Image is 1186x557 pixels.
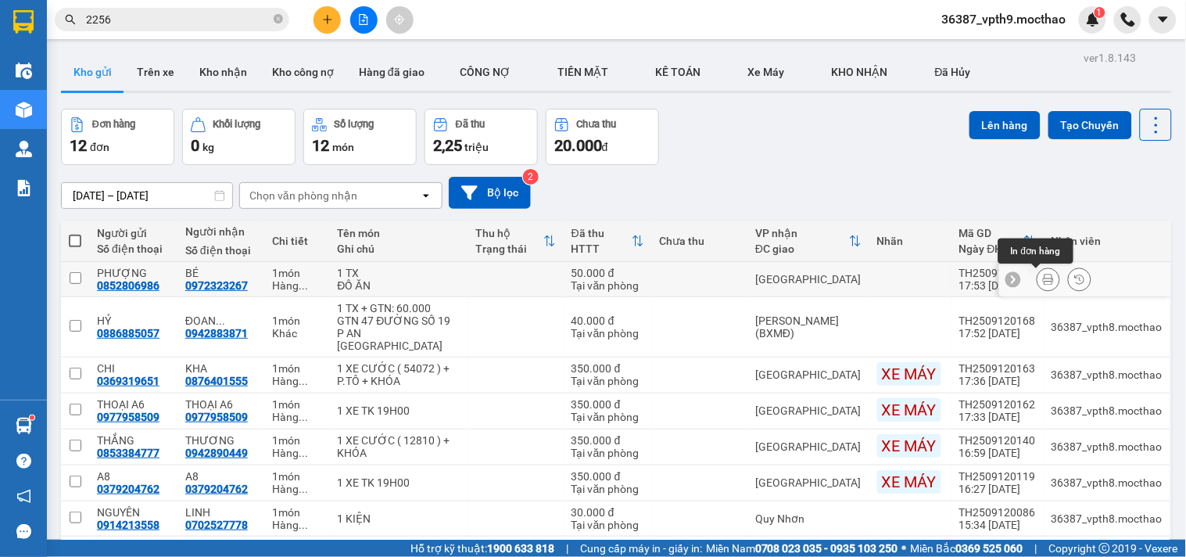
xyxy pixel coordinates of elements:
div: TH2509120086 [959,506,1036,519]
div: Tại văn phòng [572,519,644,531]
div: Tại văn phòng [572,375,644,387]
div: THOẠI A6 [97,398,170,411]
div: 1 món [272,314,321,327]
div: Hàng thông thường [272,483,321,495]
span: close-circle [274,13,283,27]
div: Người nhận [185,225,257,238]
div: Đơn hàng [92,119,135,130]
div: LINH [185,506,257,519]
div: 0972323267 [185,279,248,292]
span: message [16,524,31,539]
div: 1 XE CƯỚC ( 54072 ) + P.TÔ + KHÓA [337,362,460,387]
span: 12 [312,136,329,155]
div: HỶ [97,314,170,327]
div: Thu hộ [475,227,543,239]
span: triệu [464,141,489,153]
span: question-circle [16,454,31,469]
div: 350.000 đ [572,398,644,411]
button: Đơn hàng12đơn [61,109,174,165]
div: 36387_vpth8.mocthao [1052,404,1163,417]
th: Toggle SortBy [564,221,652,262]
div: 0853384777 [97,447,159,459]
div: 1 TX + GTN: 60.000 [337,302,460,314]
div: 50.000 đ [572,267,644,279]
th: Toggle SortBy [468,221,563,262]
span: ... [299,279,308,292]
div: Khác [272,327,321,340]
div: 36387_vpth8.mocthao [1052,476,1163,489]
div: 17:33 [DATE] [959,411,1036,423]
div: Trạng thái [475,243,543,255]
strong: 0708 023 035 - 0935 103 250 [755,542,898,555]
div: 0702527778 [185,519,248,531]
div: In đơn hàng [998,239,1073,264]
span: Đã Hủy [935,66,971,78]
div: Hàng thông thường [272,411,321,423]
th: Toggle SortBy [747,221,869,262]
div: Chi tiết [272,235,321,247]
div: 0886885057 [97,327,159,340]
span: environment [8,105,19,116]
strong: 0369 525 060 [956,542,1023,555]
span: ... [299,411,308,423]
div: 1 món [272,267,321,279]
div: [GEOGRAPHIC_DATA] [755,273,862,286]
div: Tại văn phòng [572,279,644,292]
span: file-add [358,14,369,25]
div: ĐOAN TRƯƠNG [185,314,257,327]
div: THẮNG [97,434,170,447]
div: Số điện thoại [97,243,170,255]
button: Kho công nợ [260,53,346,91]
div: 16:59 [DATE] [959,447,1036,459]
img: phone-icon [1121,13,1135,27]
sup: 1 [30,415,34,420]
div: [GEOGRAPHIC_DATA] [755,476,862,489]
div: 36387_vpth8.mocthao [1052,368,1163,381]
div: 17:36 [DATE] [959,375,1036,387]
div: XE MÁY [877,470,941,494]
span: 0 [191,136,199,155]
button: Bộ lọc [449,177,531,209]
span: plus [322,14,333,25]
div: 1 món [272,470,321,483]
div: [GEOGRAPHIC_DATA] [755,440,862,453]
div: Hàng thông thường [272,279,321,292]
span: aim [394,14,405,25]
button: plus [314,6,341,34]
div: TH2509120119 [959,470,1036,483]
div: 1 KIỆN [337,512,460,525]
div: HTTT [572,243,632,255]
button: Đã thu2,25 triệu [425,109,538,165]
span: ... [299,519,308,531]
div: 16:27 [DATE] [959,483,1036,495]
div: 350.000 đ [572,362,644,375]
th: Toggle SortBy [951,221,1044,262]
div: Tại văn phòng [572,483,644,495]
div: Khối lượng [213,119,261,130]
div: Quy Nhơn [755,512,862,525]
div: Ghi chú [337,243,460,255]
div: 30.000 đ [572,506,644,519]
div: 1 món [272,398,321,411]
div: GTN 47 ĐƯỜNG SỐ 19 P AN PHÚ Q2 [337,314,460,352]
div: 1 XE CƯỚC ( 12810 ) + KHÓA [337,434,460,459]
div: 1 món [272,434,321,447]
img: warehouse-icon [16,141,32,157]
div: 350.000 đ [572,434,644,447]
span: copyright [1099,543,1110,554]
div: Hàng thông thường [272,519,321,531]
div: Tại văn phòng [572,411,644,423]
button: aim [386,6,414,34]
span: 12 [70,136,87,155]
img: warehouse-icon [16,63,32,79]
button: Lên hàng [969,111,1041,139]
div: 0852806986 [97,279,159,292]
div: Chọn văn phòng nhận [249,188,357,203]
button: Kho nhận [187,53,260,91]
span: KHO NHẬN [832,66,888,78]
span: caret-down [1156,13,1170,27]
input: Tìm tên, số ĐT hoặc mã đơn [86,11,271,28]
div: 1 XE TK 19H00 [337,404,460,417]
img: solution-icon [16,180,32,196]
div: 17:53 [DATE] [959,279,1036,292]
